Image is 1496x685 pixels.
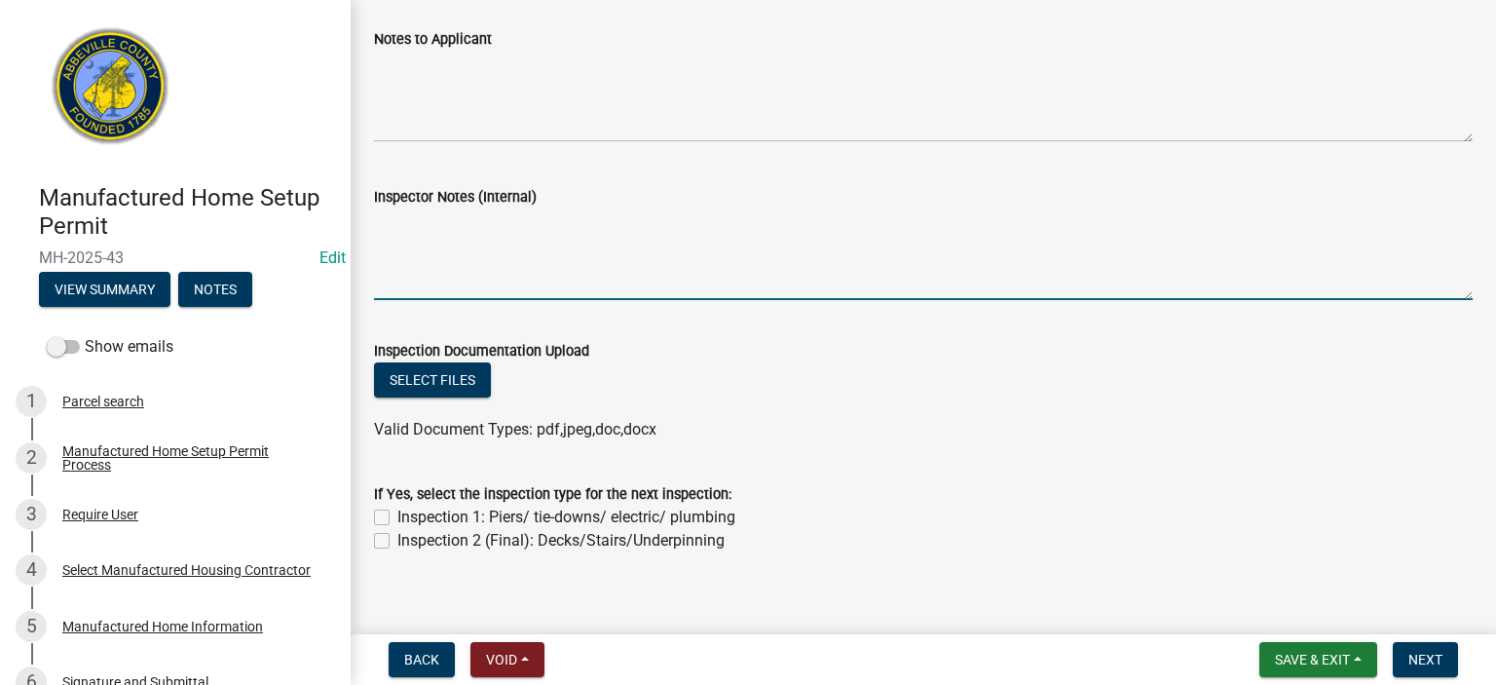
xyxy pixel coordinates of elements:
[62,508,138,521] div: Require User
[16,386,47,417] div: 1
[178,272,252,307] button: Notes
[62,444,319,472] div: Manufactured Home Setup Permit Process
[1275,652,1350,667] span: Save & Exit
[404,652,439,667] span: Back
[16,442,47,474] div: 2
[374,191,537,205] label: Inspector Notes (Internal)
[374,345,589,359] label: Inspection Documentation Upload
[62,563,311,577] div: Select Manufactured Housing Contractor
[39,20,182,164] img: Abbeville County, South Carolina
[39,272,170,307] button: View Summary
[470,642,544,677] button: Void
[1393,642,1458,677] button: Next
[397,529,725,552] label: Inspection 2 (Final): Decks/Stairs/Underpinning
[62,395,144,408] div: Parcel search
[486,652,517,667] span: Void
[16,554,47,586] div: 4
[62,620,263,633] div: Manufactured Home Information
[374,420,656,438] span: Valid Document Types: pdf,jpeg,doc,docx
[1408,652,1442,667] span: Next
[397,506,735,529] label: Inspection 1: Piers/ tie-downs/ electric/ plumbing
[39,184,335,241] h4: Manufactured Home Setup Permit
[389,642,455,677] button: Back
[16,499,47,530] div: 3
[319,248,346,267] wm-modal-confirm: Edit Application Number
[47,335,173,359] label: Show emails
[39,248,312,267] span: MH-2025-43
[374,33,492,47] label: Notes to Applicant
[16,611,47,642] div: 5
[178,283,252,298] wm-modal-confirm: Notes
[319,248,346,267] a: Edit
[374,488,731,502] label: If Yes, select the inspection type for the next inspection:
[374,362,491,398] button: Select files
[39,283,170,298] wm-modal-confirm: Summary
[1259,642,1377,677] button: Save & Exit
